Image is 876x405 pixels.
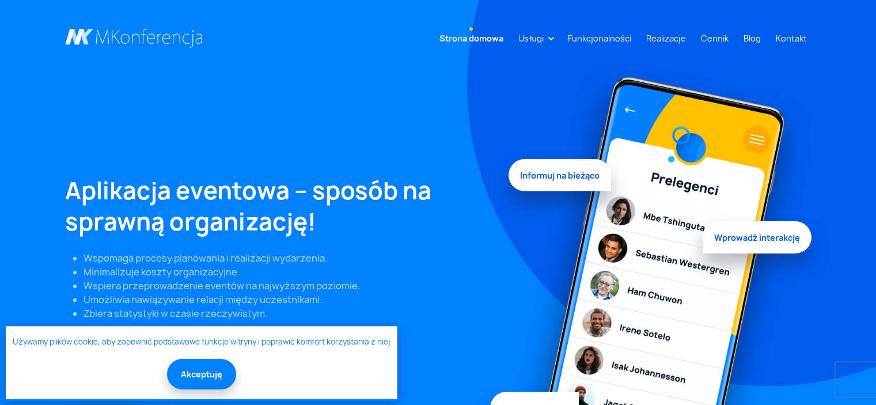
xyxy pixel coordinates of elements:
span: Informuj na bieżąco [509,162,611,195]
a: Usługi [514,28,548,49]
a: Realizacje [642,28,691,49]
a: Funkcjonalności [563,28,636,49]
button: Akceptuję [167,359,236,389]
li: Umożliwia nawiązywanie relacji między uczestnikami. [84,293,495,306]
a: Strona domowa [435,28,508,49]
li: Wspiera przeprowadzenie eventów na najwyższym poziomie. [84,279,495,293]
li: Wspomaga procesy planowania i realizacji wydarzenia. [84,251,495,265]
li: Minimalizuje koszty organizacyjne. [84,265,495,279]
h1: Aplikacja eventowa – sposób na sprawną organizację! [65,175,495,237]
span: Wprowadź interakcję [703,218,811,250]
a: Kontakt [771,28,811,49]
a: Używamy plików cookie, aby zapewnić podstawowe funkcje witryny i poprawić komfort korzystania z niej [13,336,390,348]
li: Zbiera statystyki w czasie rzeczywistym. [84,306,495,320]
a: Cennik [696,28,733,49]
a: Blog [739,28,765,49]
